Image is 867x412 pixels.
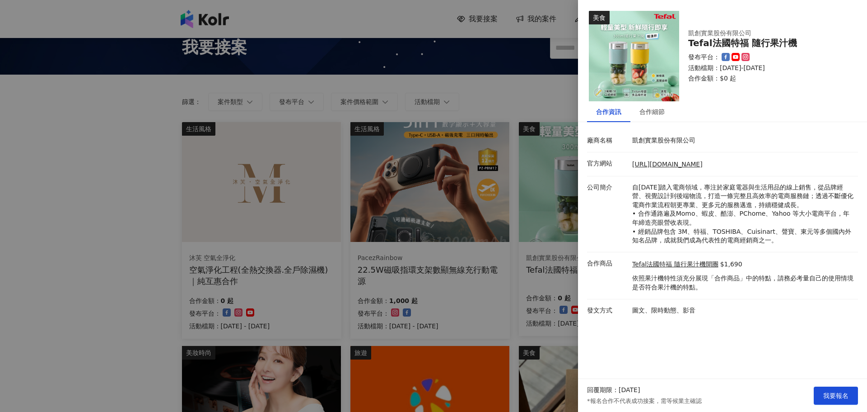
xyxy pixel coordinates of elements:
p: 公司簡介 [587,183,628,192]
p: 依照果汁機特性須充分展現「合作商品」中的特點，請務必考量自己的使用情境是否符合果汁機的特點。 [632,274,853,292]
p: *報名合作不代表成功接案，需等候業主確認 [587,397,702,405]
p: 廠商名稱 [587,136,628,145]
a: Tefal法國特福 隨行果汁機開團 [632,260,718,269]
a: [URL][DOMAIN_NAME] [632,161,703,168]
p: 凱創實業股份有限公司 [632,136,853,145]
div: 合作資訊 [596,107,621,117]
p: 發文方式 [587,306,628,315]
p: 合作金額： $0 起 [688,74,847,83]
button: 我要報名 [814,387,858,405]
span: 我要報名 [823,392,848,399]
p: 合作商品 [587,259,628,268]
p: 活動檔期：[DATE]-[DATE] [688,64,847,73]
div: 合作細節 [639,107,665,117]
p: 自[DATE]踏入電商領域，專注於家庭電器與生活用品的線上銷售，從品牌經營、視覺設計到後端物流，打造一條完整且高效率的電商服務鏈；透過不斷優化電商作業流程朝更專業、更多元的服務邁進，持續穩健成長... [632,183,853,245]
p: 發布平台： [688,53,720,62]
div: Tefal法國特福 隨行果汁機 [688,38,847,48]
p: 回覆期限：[DATE] [587,386,640,395]
p: 官方網站 [587,159,628,168]
p: 圖文、限時動態、影音 [632,306,853,315]
div: 凱創實業股份有限公司 [688,29,833,38]
div: 美食 [589,11,610,24]
img: Tefal法國特福 隨行果汁機開團 [589,11,679,101]
p: $1,690 [720,260,742,269]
